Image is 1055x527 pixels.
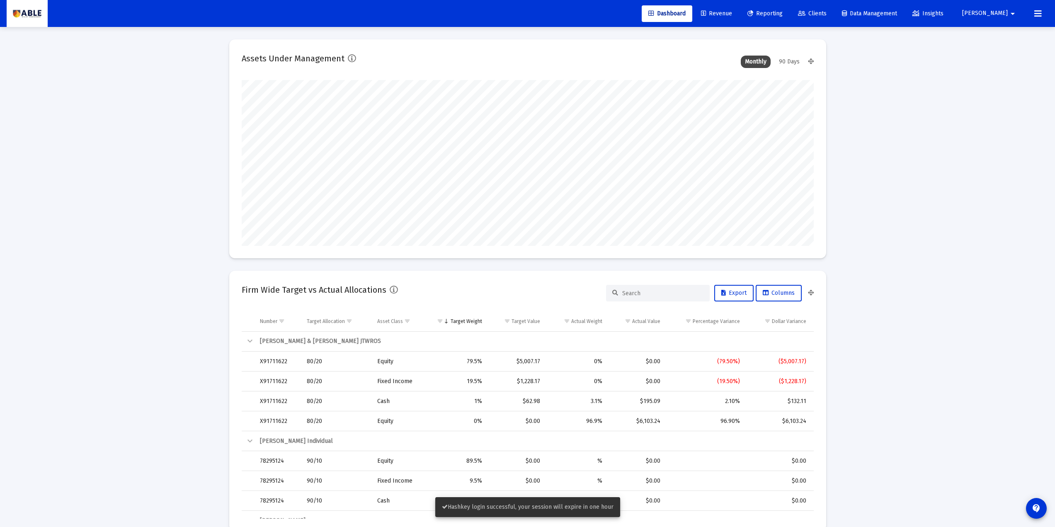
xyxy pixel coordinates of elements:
span: [PERSON_NAME] [962,10,1008,17]
td: Column Target Allocation [301,311,371,331]
span: Show filter options for column 'Asset Class' [404,318,410,324]
div: $195.09 [614,397,661,406]
div: $5,007.17 [494,357,540,366]
a: Data Management [835,5,904,22]
span: Show filter options for column 'Percentage Variance' [685,318,691,324]
td: Equity [371,411,426,431]
span: Show filter options for column 'Actual Weight' [564,318,570,324]
img: Dashboard [13,5,41,22]
td: Collapse [242,332,254,352]
td: 80/20 [301,352,371,372]
div: 79.5% [432,357,482,366]
span: Show filter options for column 'Actual Value' [625,318,631,324]
td: Column Asset Class [371,311,426,331]
span: Show filter options for column 'Target Value' [504,318,510,324]
td: 80/20 [301,372,371,391]
td: Column Actual Weight [546,311,608,331]
td: X91711622 [254,391,301,411]
div: % [552,477,602,485]
div: $0.00 [752,457,806,465]
div: % [552,457,602,465]
div: 0% [432,417,482,425]
span: Dashboard [648,10,686,17]
mat-icon: arrow_drop_down [1008,5,1018,22]
button: Columns [756,285,802,301]
div: Actual Value [632,318,660,325]
div: Number [260,318,277,325]
div: ($1,228.17) [752,377,806,386]
div: $0.00 [494,477,540,485]
div: $0.00 [752,497,806,505]
a: Reporting [741,5,789,22]
div: $0.00 [494,457,540,465]
a: Dashboard [642,5,692,22]
div: 89.5% [432,457,482,465]
div: 96.9% [552,417,602,425]
div: 96.90% [672,417,740,425]
div: Target Value [512,318,540,325]
div: $0.00 [614,357,661,366]
span: Clients [798,10,827,17]
span: Show filter options for column 'Target Allocation' [346,318,352,324]
span: Data Management [842,10,897,17]
div: 0% [552,357,602,366]
div: $0.00 [614,477,661,485]
div: 19.5% [432,377,482,386]
td: Fixed Income [371,372,426,391]
div: 3.1% [552,397,602,406]
div: Data grid [242,311,814,519]
td: 90/10 [301,471,371,491]
div: $0.00 [614,377,661,386]
div: [PERSON_NAME] & [PERSON_NAME] JTWROS [260,337,806,345]
div: ($5,007.17) [752,357,806,366]
mat-icon: contact_support [1031,503,1041,513]
a: Clients [791,5,833,22]
span: Hashkey login successful, your session will expire in one hour [442,503,614,510]
div: Actual Weight [571,318,602,325]
div: Dollar Variance [772,318,806,325]
button: Export [714,285,754,301]
td: Equity [371,352,426,372]
td: 78295124 [254,491,301,511]
input: Search [622,290,703,297]
h2: Firm Wide Target vs Actual Allocations [242,283,386,296]
a: Insights [906,5,950,22]
div: 9.5% [432,477,482,485]
td: Fixed Income [371,471,426,491]
td: Column Dollar Variance [746,311,814,331]
span: Show filter options for column 'Target Weight' [437,318,443,324]
td: Column Number [254,311,301,331]
div: Target Weight [451,318,482,325]
div: $132.11 [752,397,806,406]
div: 90 Days [775,56,804,68]
div: 1% [432,397,482,406]
td: Column Actual Value [608,311,667,331]
td: 90/10 [301,451,371,471]
td: Equity [371,451,426,471]
span: Reporting [747,10,783,17]
div: $6,103.24 [752,417,806,425]
a: Revenue [694,5,739,22]
div: 2.10% [672,397,740,406]
span: Show filter options for column 'Number' [279,318,285,324]
div: Asset Class [377,318,403,325]
div: $0.00 [494,417,540,425]
div: $0.00 [614,497,661,505]
div: Monthly [741,56,771,68]
div: (19.50%) [672,377,740,386]
div: $0.00 [614,457,661,465]
div: 0% [552,377,602,386]
td: X91711622 [254,352,301,372]
td: Column Target Value [488,311,546,331]
td: Collapse [242,431,254,451]
div: [PERSON_NAME] Individual [260,437,806,445]
span: Insights [912,10,943,17]
td: 90/10 [301,491,371,511]
td: 80/20 [301,391,371,411]
button: [PERSON_NAME] [952,5,1028,22]
span: Export [721,289,747,296]
td: Column Percentage Variance [666,311,746,331]
h2: Assets Under Management [242,52,344,65]
td: X91711622 [254,372,301,391]
span: Show filter options for column 'Dollar Variance' [764,318,771,324]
